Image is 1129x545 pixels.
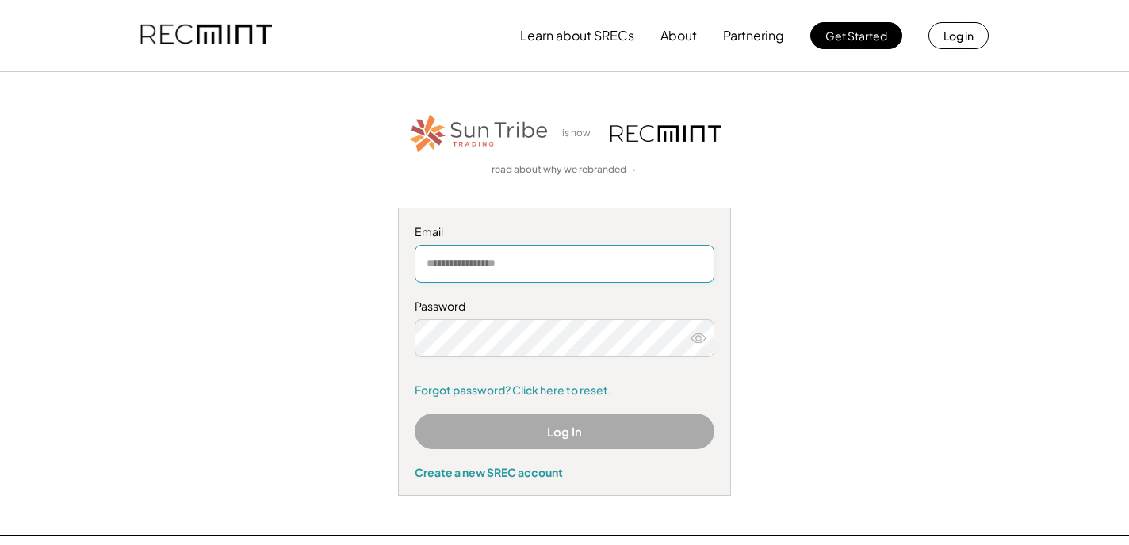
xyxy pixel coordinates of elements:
img: recmint-logotype%403x.png [140,9,272,63]
a: read about why we rebranded → [492,163,637,177]
button: Learn about SRECs [520,20,634,51]
div: Email [415,224,714,240]
button: About [660,20,697,51]
div: is now [558,127,603,140]
div: Create a new SREC account [415,465,714,479]
button: Log In [415,414,714,449]
button: Log in [928,22,989,49]
img: recmint-logotype%403x.png [610,125,721,142]
button: Partnering [723,20,784,51]
img: STT_Horizontal_Logo%2B-%2BColor.png [408,112,550,155]
a: Forgot password? Click here to reset. [415,383,714,398]
div: Password [415,299,714,314]
button: Get Started [810,22,902,49]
